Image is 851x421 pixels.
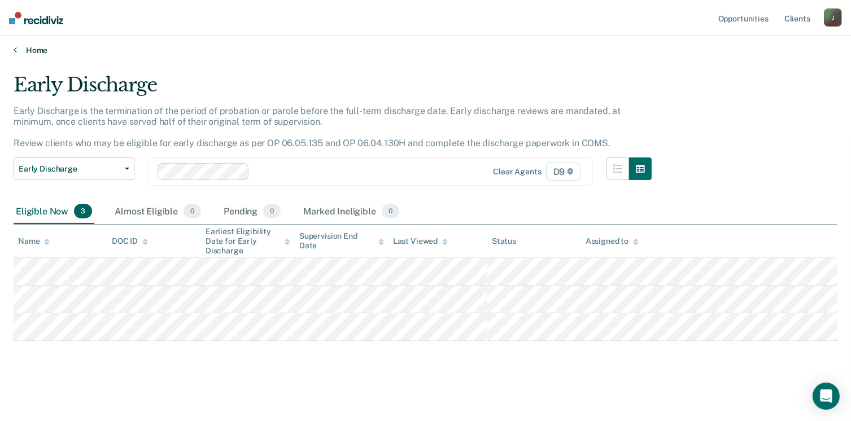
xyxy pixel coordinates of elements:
span: D9 [546,163,582,181]
div: Last Viewed [393,236,448,246]
div: Early Discharge [14,73,652,106]
button: Early Discharge [14,157,134,180]
span: 0 [263,204,281,218]
div: Eligible Now3 [14,199,94,224]
span: 0 [184,204,201,218]
div: Assigned to [586,236,639,246]
span: Early Discharge [19,164,120,174]
div: Marked Ineligible0 [301,199,402,224]
img: Recidiviz [9,12,63,24]
span: 0 [382,204,399,218]
button: J [824,8,842,27]
p: Early Discharge is the termination of the period of probation or parole before the full-term disc... [14,106,621,149]
div: Earliest Eligibility Date for Early Discharge [206,227,290,255]
div: Open Intercom Messenger [813,383,840,410]
div: Status [492,236,516,246]
a: Home [14,45,837,55]
div: Pending0 [221,199,283,224]
div: DOC ID [112,236,148,246]
div: Clear agents [493,167,541,177]
div: Supervision End Date [299,231,384,251]
span: 3 [74,204,92,218]
div: Almost Eligible0 [112,199,203,224]
div: Name [18,236,50,246]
